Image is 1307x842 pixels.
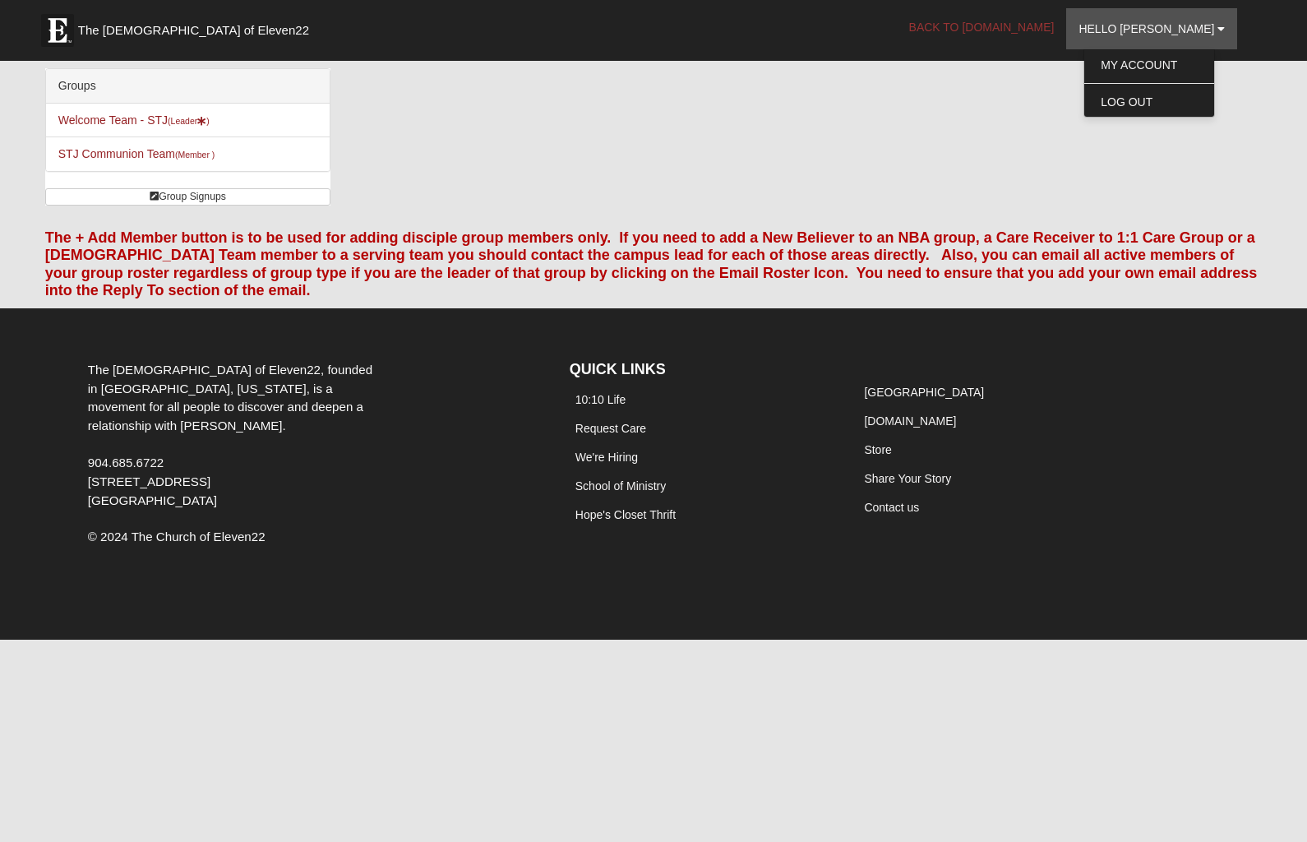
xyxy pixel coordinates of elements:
a: [GEOGRAPHIC_DATA] [864,386,984,399]
small: (Member ) [175,150,215,160]
font: The + Add Member button is to be used for adding disciple group members only. If you need to add ... [45,229,1258,299]
a: 904.685.6722 [88,456,164,470]
a: The [DEMOGRAPHIC_DATA] of Eleven22 [33,6,362,47]
a: 10:10 Life [575,393,626,406]
a: My Account [1084,54,1214,76]
a: Contact us [864,501,919,514]
a: STJ Communion Team(Member ) [58,147,215,160]
a: Log Out [1084,91,1214,113]
img: Eleven22 logo [41,14,74,47]
a: Group Signups [45,188,331,206]
a: Hope's Closet Thrift [575,508,676,521]
a: Hello [PERSON_NAME] [1066,8,1237,49]
span: The [DEMOGRAPHIC_DATA] of Eleven22 [78,22,309,39]
a: Share Your Story [864,472,951,485]
a: Store [864,443,891,456]
span: © 2024 The Church of Eleven22 [88,530,266,544]
a: Welcome Team - STJ(Leader) [58,113,210,127]
span: Hello [PERSON_NAME] [1078,22,1214,35]
div: Groups [46,69,330,104]
a: [DOMAIN_NAME] [864,414,956,428]
a: Request Care [575,422,646,435]
h4: QUICK LINKS [570,361,834,379]
span: [GEOGRAPHIC_DATA] [88,493,217,507]
div: The [DEMOGRAPHIC_DATA] of Eleven22, founded in [GEOGRAPHIC_DATA], [US_STATE], is a movement for a... [76,361,397,511]
a: Back to [DOMAIN_NAME] [897,7,1067,48]
a: We're Hiring [575,451,638,464]
small: (Leader ) [168,116,210,126]
a: School of Ministry [575,479,666,493]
